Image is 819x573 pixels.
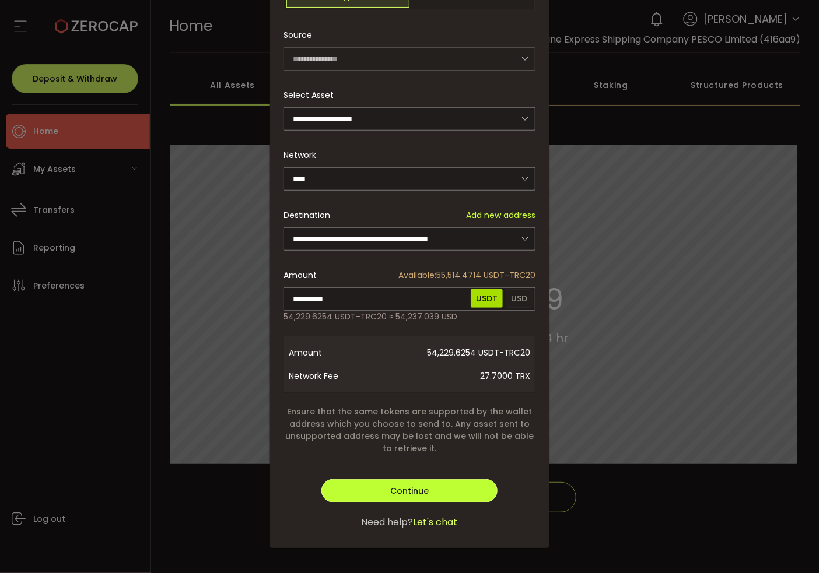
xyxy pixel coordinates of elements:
[289,364,382,388] span: Network Fee
[283,23,312,47] span: Source
[289,341,382,364] span: Amount
[321,479,498,502] button: Continue
[466,209,535,222] span: Add new address
[398,269,535,282] span: 55,514.4714 USDT-TRC20
[382,341,530,364] span: 54,229.6254 USDT-TRC20
[390,485,429,497] span: Continue
[398,269,436,281] span: Available:
[761,517,819,573] iframe: Chat Widget
[382,364,530,388] span: 27.7000 TRX
[506,289,533,308] span: USD
[362,515,414,529] span: Need help?
[414,515,458,529] span: Let's chat
[471,289,503,308] span: USDT
[283,149,323,161] label: Network
[283,269,317,282] span: Amount
[283,406,535,455] span: Ensure that the same tokens are supported by the wallet address which you choose to send to. Any ...
[283,209,330,221] span: Destination
[283,311,457,323] span: 54,229.6254 USDT-TRC20 ≈ 54,237.039 USD
[283,89,341,101] label: Select Asset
